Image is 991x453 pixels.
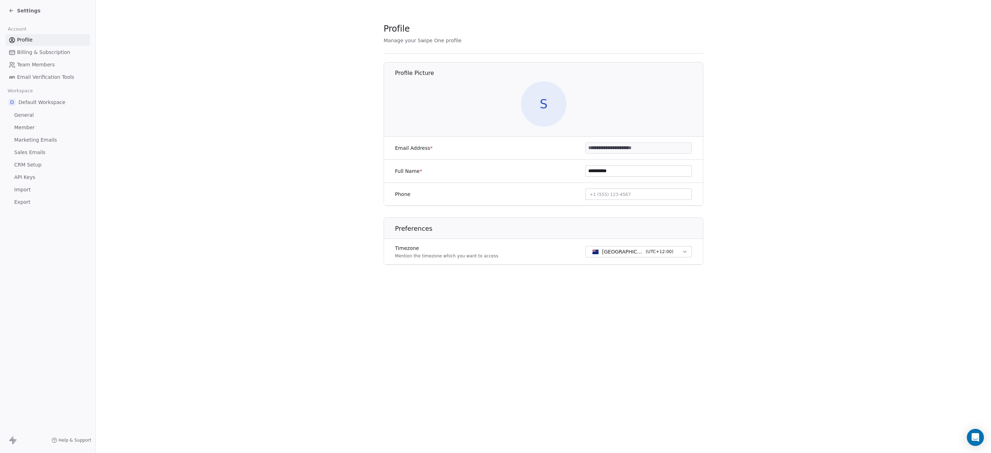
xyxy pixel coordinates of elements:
[395,144,433,152] label: Email Address
[395,245,498,252] label: Timezone
[18,99,65,106] span: Default Workspace
[6,147,90,158] a: Sales Emails
[6,134,90,146] a: Marketing Emails
[14,174,35,181] span: API Keys
[17,73,74,81] span: Email Verification Tools
[395,191,410,198] label: Phone
[6,47,90,58] a: Billing & Subscription
[6,59,90,71] a: Team Members
[6,109,90,121] a: General
[6,159,90,171] a: CRM Setup
[6,171,90,183] a: API Keys
[395,69,704,77] h1: Profile Picture
[384,23,410,34] span: Profile
[9,7,40,14] a: Settings
[17,36,33,44] span: Profile
[602,248,643,255] span: [GEOGRAPHIC_DATA] - NZST
[17,7,40,14] span: Settings
[14,149,45,156] span: Sales Emails
[6,34,90,46] a: Profile
[52,437,91,443] a: Help & Support
[585,246,692,257] button: [GEOGRAPHIC_DATA] - NZST(UTC+12:00)
[14,198,31,206] span: Export
[6,122,90,133] a: Member
[395,168,422,175] label: Full Name
[14,186,31,193] span: Import
[395,253,498,259] p: Mention the timezone which you want to access
[395,224,704,233] h1: Preferences
[6,71,90,83] a: Email Verification Tools
[14,111,34,119] span: General
[590,192,631,197] span: +1 (555) 123-4567
[521,81,567,127] span: S
[5,86,36,96] span: Workspace
[14,136,57,144] span: Marketing Emails
[9,99,16,106] span: D
[14,124,35,131] span: Member
[14,161,42,169] span: CRM Setup
[967,429,984,446] div: Open Intercom Messenger
[646,249,673,255] span: ( UTC+12:00 )
[6,184,90,196] a: Import
[59,437,91,443] span: Help & Support
[6,196,90,208] a: Export
[17,49,70,56] span: Billing & Subscription
[5,24,29,34] span: Account
[585,189,692,200] button: +1 (555) 123-4567
[17,61,55,69] span: Team Members
[384,38,461,43] span: Manage your Swipe One profile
